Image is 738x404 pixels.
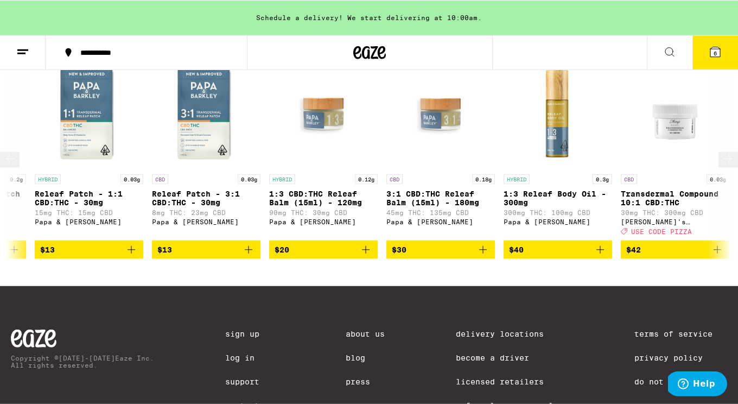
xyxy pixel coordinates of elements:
button: Add to bag [152,240,260,258]
span: USE CODE PIZZA [631,228,692,235]
span: 6 [714,49,717,56]
p: Transdermal Compound 10:1 CBD:THC [621,189,729,206]
span: $42 [626,245,641,254]
button: Add to bag [35,240,143,258]
p: Copyright © [DATE]-[DATE] Eaze Inc. All rights reserved. [11,354,154,368]
p: 0.3g [593,174,612,184]
a: Press [346,377,385,386]
a: Open page for Transdermal Compound 10:1 CBD:THC from Mary's Medicinals [621,60,729,240]
img: Papa & Barkley - 3:1 CBD:THC Releaf Balm (15ml) - 180mg [386,60,495,168]
div: [PERSON_NAME]'s Medicinals [621,218,729,225]
p: CBD [152,174,168,184]
p: 0.12g [355,174,378,184]
a: Sign Up [225,329,274,338]
a: Blog [346,353,385,362]
div: Papa & [PERSON_NAME] [35,218,143,225]
div: Papa & [PERSON_NAME] [152,218,260,225]
span: $13 [40,245,55,254]
a: Terms of Service [634,329,727,338]
p: HYBRID [269,174,295,184]
p: HYBRID [35,174,61,184]
button: Add to bag [504,240,612,258]
p: 0.03g [120,174,143,184]
p: 1:3 CBD:THC Releaf Balm (15ml) - 120mg [269,189,378,206]
p: 45mg THC: 135mg CBD [386,209,495,216]
p: 0.03g [707,174,729,184]
p: Releaf Patch - 3:1 CBD:THC - 30mg [152,189,260,206]
p: 30mg THC: 300mg CBD [621,209,729,216]
p: Releaf Patch - 1:1 CBD:THC - 30mg [35,189,143,206]
img: Papa & Barkley - 1:3 CBD:THC Releaf Balm (15ml) - 120mg [269,60,378,168]
p: 0.2g [7,174,26,184]
p: CBD [621,174,637,184]
span: $13 [157,245,172,254]
a: Support [225,377,274,386]
img: Papa & Barkley - Releaf Patch - 1:1 CBD:THC - 30mg [35,60,143,168]
p: HYBRID [504,174,530,184]
img: Papa & Barkley - Releaf Patch - 3:1 CBD:THC - 30mg [152,60,260,168]
div: Papa & [PERSON_NAME] [269,218,378,225]
span: $40 [509,245,524,254]
p: 90mg THC: 30mg CBD [269,209,378,216]
a: Open page for 3:1 CBD:THC Releaf Balm (15ml) - 180mg from Papa & Barkley [386,60,495,240]
div: Papa & [PERSON_NAME] [504,218,612,225]
p: 0.18g [472,174,495,184]
p: 3:1 CBD:THC Releaf Balm (15ml) - 180mg [386,189,495,206]
button: Add to bag [269,240,378,258]
p: 8mg THC: 23mg CBD [152,209,260,216]
div: Papa & [PERSON_NAME] [386,218,495,225]
button: 6 [692,35,738,69]
a: Open page for 1:3 Releaf Body Oil - 300mg from Papa & Barkley [504,60,612,240]
p: 300mg THC: 100mg CBD [504,209,612,216]
a: Log In [225,353,274,362]
a: Become a Driver [456,353,563,362]
button: Add to bag [386,240,495,258]
img: Mary's Medicinals - Transdermal Compound 10:1 CBD:THC [634,60,716,168]
p: 15mg THC: 15mg CBD [35,209,143,216]
a: Licensed Retailers [456,377,563,386]
span: $20 [275,245,289,254]
a: Privacy Policy [634,353,727,362]
a: About Us [346,329,385,338]
p: 0.03g [238,174,260,184]
a: Open page for Releaf Patch - 1:1 CBD:THC - 30mg from Papa & Barkley [35,60,143,240]
p: CBD [386,174,403,184]
img: Papa & Barkley - 1:3 Releaf Body Oil - 300mg [504,60,612,168]
a: Delivery Locations [456,329,563,338]
a: Open page for Releaf Patch - 3:1 CBD:THC - 30mg from Papa & Barkley [152,60,260,240]
iframe: Opens a widget where you can find more information [668,371,727,398]
p: 1:3 Releaf Body Oil - 300mg [504,189,612,206]
a: Open page for 1:3 CBD:THC Releaf Balm (15ml) - 120mg from Papa & Barkley [269,60,378,240]
a: Do Not Sell My Info [634,377,727,386]
button: Add to bag [621,240,729,258]
span: $30 [392,245,406,254]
